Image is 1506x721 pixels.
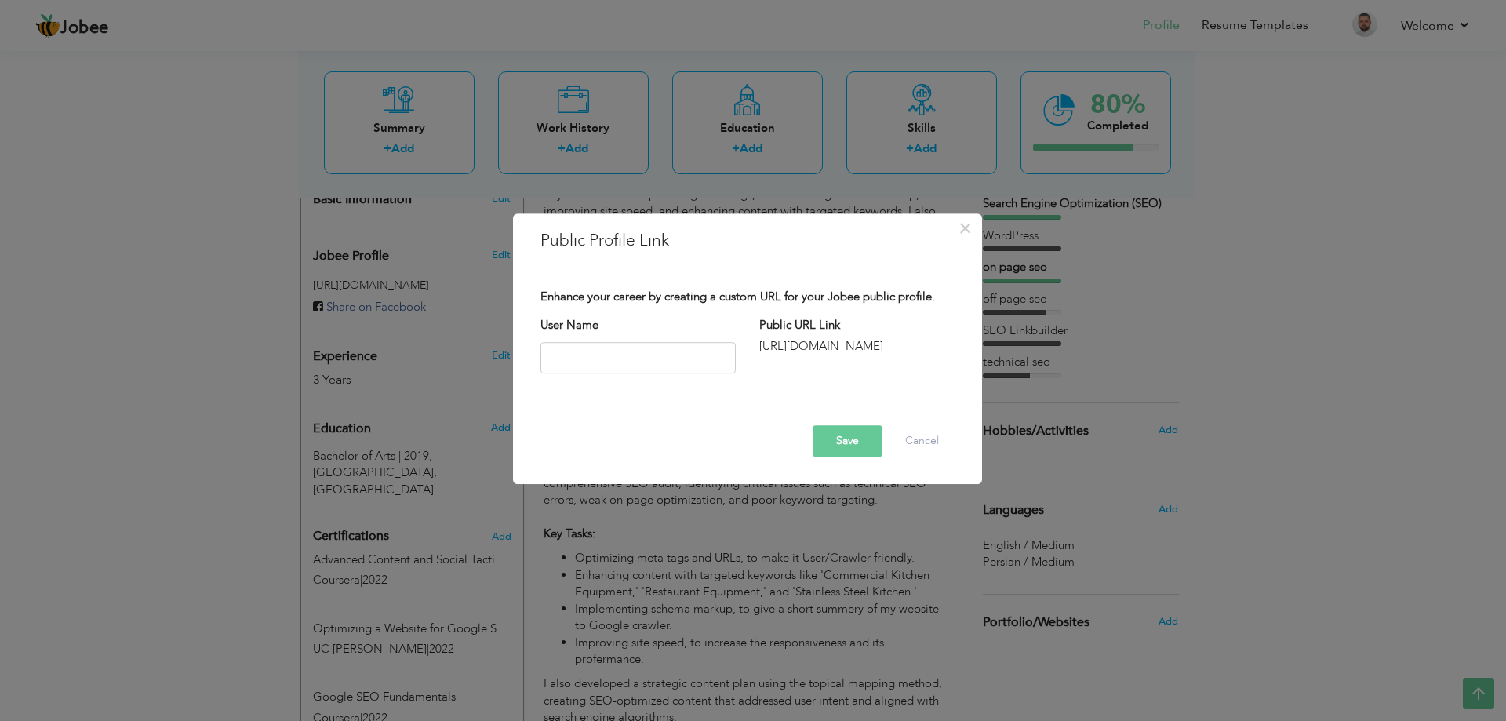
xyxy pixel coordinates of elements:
[953,216,978,241] button: Close
[759,318,840,334] label: Public URL Link
[540,289,935,305] label: Enhance your career by creating a custom URL for your Jobee public profile.
[759,338,955,355] div: [URL][DOMAIN_NAME]
[813,425,882,457] button: Save
[889,425,955,457] button: Cancel
[540,229,955,253] h3: Public Profile Link
[540,318,598,334] label: User Name
[959,214,972,242] span: ×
